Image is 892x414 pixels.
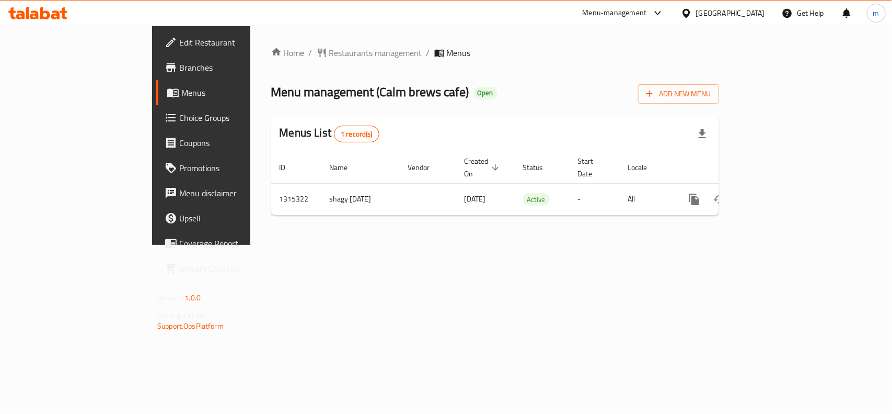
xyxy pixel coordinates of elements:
[184,291,201,305] span: 1.0.0
[329,47,422,59] span: Restaurants management
[696,7,765,19] div: [GEOGRAPHIC_DATA]
[578,155,607,180] span: Start Date
[157,291,183,305] span: Version:
[156,30,301,55] a: Edit Restaurant
[280,161,299,174] span: ID
[465,155,502,180] span: Created On
[156,155,301,181] a: Promotions
[156,181,301,206] a: Menu disclaimer
[473,87,497,99] div: Open
[646,87,711,100] span: Add New Menu
[330,161,362,174] span: Name
[179,36,293,49] span: Edit Restaurant
[447,47,471,59] span: Menus
[583,7,647,19] div: Menu-management
[179,262,293,275] span: Grocery Checklist
[271,47,719,59] nav: breadcrumb
[271,80,469,104] span: Menu management ( Calm brews cafe )
[179,137,293,149] span: Coupons
[179,111,293,124] span: Choice Groups
[321,183,400,215] td: shagy [DATE]
[156,206,301,231] a: Upsell
[157,309,205,322] span: Get support on:
[620,183,674,215] td: All
[179,187,293,199] span: Menu disclaimer
[334,129,379,139] span: 1 record(s)
[156,256,301,281] a: Grocery Checklist
[179,162,293,174] span: Promotions
[523,161,557,174] span: Status
[271,152,791,216] table: enhanced table
[570,183,620,215] td: -
[674,152,791,184] th: Actions
[181,86,293,99] span: Menus
[426,47,430,59] li: /
[156,105,301,130] a: Choice Groups
[156,231,301,256] a: Coverage Report
[179,212,293,225] span: Upsell
[628,161,661,174] span: Locale
[682,187,707,212] button: more
[408,161,444,174] span: Vendor
[473,88,497,97] span: Open
[707,187,732,212] button: Change Status
[873,7,879,19] span: m
[157,319,224,333] a: Support.OpsPlatform
[156,80,301,105] a: Menus
[179,237,293,250] span: Coverage Report
[156,55,301,80] a: Branches
[465,192,486,206] span: [DATE]
[156,130,301,155] a: Coupons
[280,125,379,142] h2: Menus List
[317,47,422,59] a: Restaurants management
[638,84,719,104] button: Add New Menu
[523,194,550,206] span: Active
[334,126,379,142] div: Total records count
[690,121,715,147] div: Export file
[179,61,293,74] span: Branches
[309,47,312,59] li: /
